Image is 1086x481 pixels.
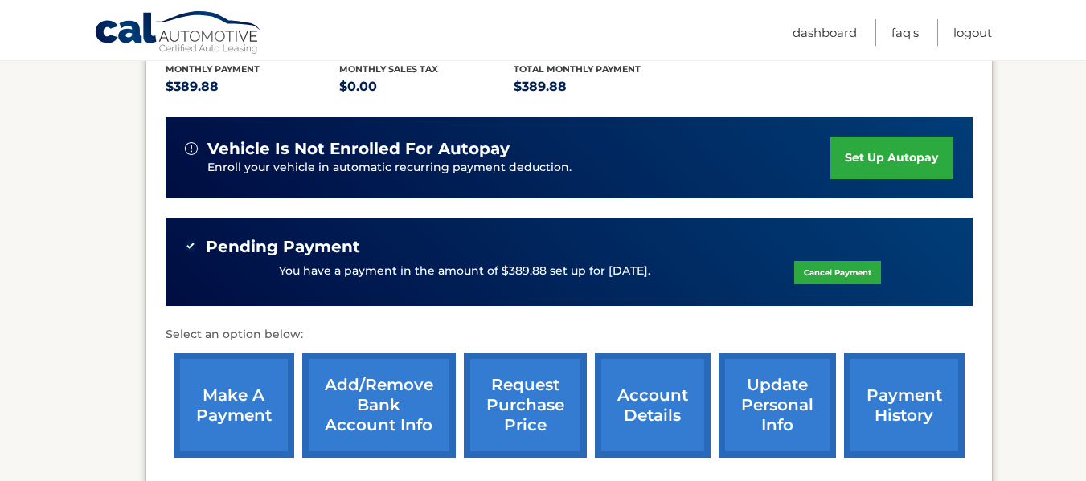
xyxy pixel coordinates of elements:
span: Monthly Payment [166,63,260,75]
a: Logout [953,19,992,46]
a: set up autopay [830,137,953,179]
p: $389.88 [514,75,688,98]
a: update personal info [719,353,836,458]
span: Pending Payment [206,237,360,257]
a: request purchase price [464,353,587,458]
a: account details [595,353,711,458]
a: make a payment [174,353,294,458]
p: $0.00 [339,75,514,98]
a: Add/Remove bank account info [302,353,456,458]
a: Cancel Payment [794,261,881,284]
span: Monthly sales Tax [339,63,438,75]
p: Select an option below: [166,325,973,344]
p: Enroll your vehicle in automatic recurring payment deduction. [207,159,831,177]
a: payment history [844,353,965,458]
p: $389.88 [166,75,340,98]
a: Dashboard [793,19,857,46]
img: alert-white.svg [185,142,198,155]
a: FAQ's [891,19,919,46]
a: Cal Automotive [94,10,263,57]
span: vehicle is not enrolled for autopay [207,139,510,159]
img: check-green.svg [185,240,196,251]
p: You have a payment in the amount of $389.88 set up for [DATE]. [279,263,650,280]
span: Total Monthly Payment [514,63,641,75]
